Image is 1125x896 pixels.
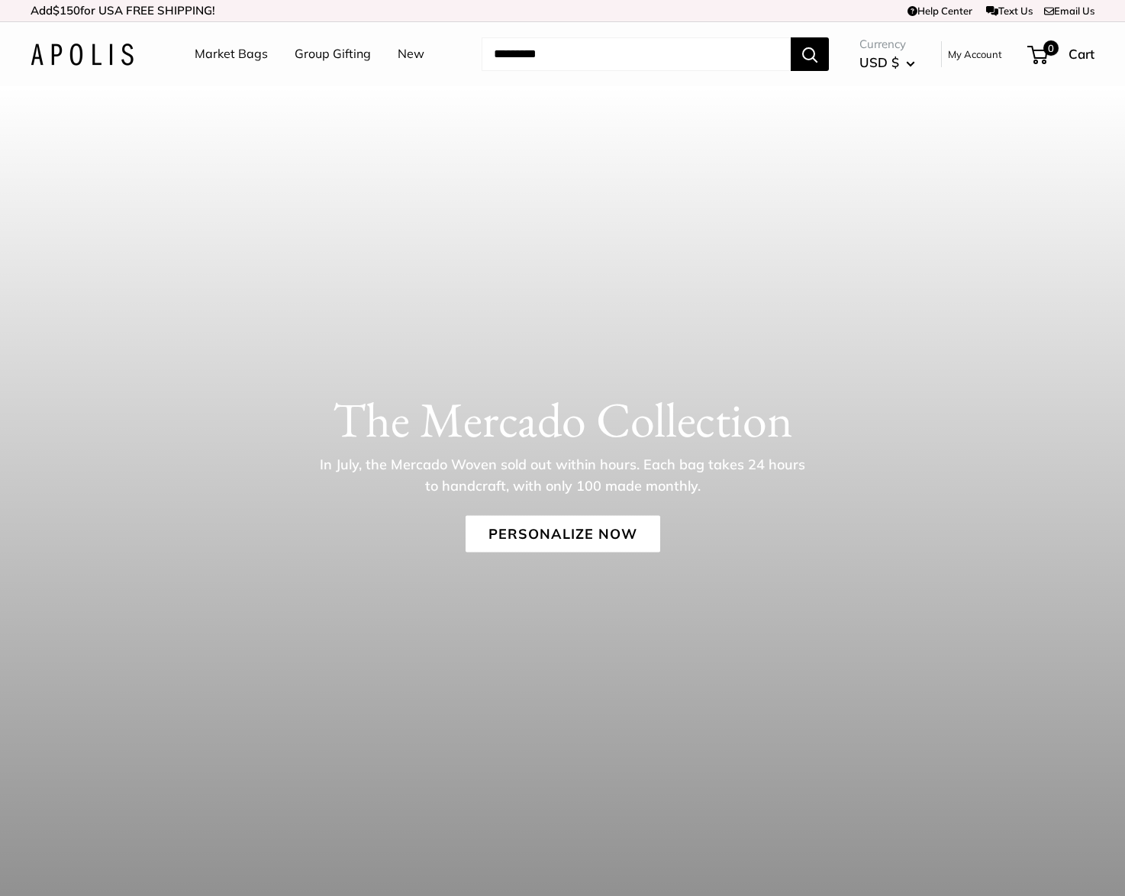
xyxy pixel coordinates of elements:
[31,391,1094,449] h1: The Mercado Collection
[948,45,1002,63] a: My Account
[31,44,134,66] img: Apolis
[907,5,972,17] a: Help Center
[859,34,915,55] span: Currency
[1043,40,1059,56] span: 0
[791,37,829,71] button: Search
[859,50,915,75] button: USD $
[1069,46,1094,62] span: Cart
[53,3,80,18] span: $150
[1029,42,1094,66] a: 0 Cart
[859,54,899,70] span: USD $
[295,43,371,66] a: Group Gifting
[195,43,268,66] a: Market Bags
[1044,5,1094,17] a: Email Us
[986,5,1033,17] a: Text Us
[466,516,660,553] a: Personalize Now
[482,37,791,71] input: Search...
[314,454,811,497] p: In July, the Mercado Woven sold out within hours. Each bag takes 24 hours to handcraft, with only...
[398,43,424,66] a: New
